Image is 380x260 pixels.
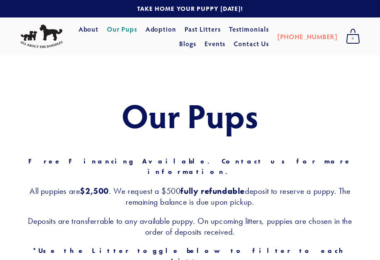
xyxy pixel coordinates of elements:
[79,22,99,37] a: About
[346,33,360,44] span: 0
[185,25,221,33] a: Past Litters
[20,97,360,134] h1: Our Pups
[20,25,63,48] img: All About The Doodles
[107,22,137,37] a: Our Pups
[28,157,358,176] strong: Free Financing Available. Contact us for more information.
[342,26,364,47] a: 0 items in cart
[277,29,338,44] a: [PHONE_NUMBER]
[179,37,196,52] a: Blogs
[234,37,269,52] a: Contact Us
[146,22,177,37] a: Adoption
[205,37,226,52] a: Events
[20,215,360,237] h3: Deposits are transferrable to any available puppy. On upcoming litters, puppies are chosen in the...
[180,186,245,196] strong: fully refundable
[20,186,360,207] h3: All puppies are . We request a $500 deposit to reserve a puppy. The remaining balance is due upon...
[229,22,269,37] a: Testimonials
[80,186,109,196] strong: $2,500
